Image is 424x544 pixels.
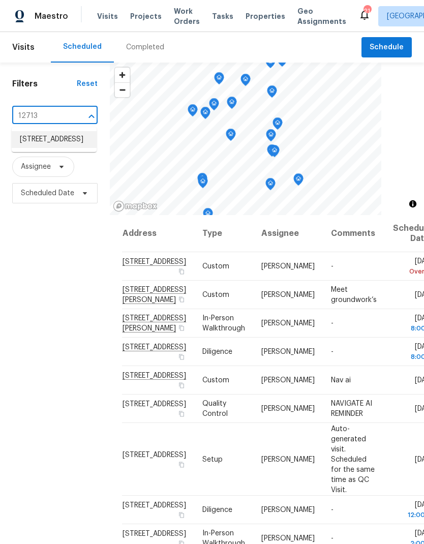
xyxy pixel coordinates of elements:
span: Diligence [202,348,232,355]
button: Zoom out [115,82,130,97]
button: Schedule [361,37,412,58]
input: Search for an address... [12,108,69,124]
th: Comments [323,215,385,252]
div: Map marker [269,145,280,161]
button: Copy Address [177,352,186,361]
span: - [331,263,334,270]
a: Mapbox homepage [113,200,158,212]
span: Setup [202,456,223,463]
span: Maestro [35,11,68,21]
div: Scheduled [63,42,102,52]
button: Copy Address [177,510,186,520]
div: Map marker [188,104,198,120]
div: Map marker [198,176,208,192]
div: Map marker [214,72,224,88]
div: Map marker [267,85,277,101]
div: Reset [77,79,98,89]
button: Copy Address [177,295,186,304]
span: Auto-generated visit. Scheduled for the same time as QC Visit. [331,425,375,493]
div: Map marker [266,129,276,145]
span: [PERSON_NAME] [261,506,315,513]
span: - [331,506,334,513]
div: Map marker [200,107,210,123]
span: NAVIGATE AI REMINDER [331,400,372,417]
canvas: Map [110,63,381,215]
span: [STREET_ADDRESS] [123,401,186,408]
span: [PERSON_NAME] [261,405,315,412]
span: - [331,535,334,542]
div: Map marker [203,208,213,224]
span: Custom [202,377,229,384]
button: Close [84,109,99,124]
button: Copy Address [177,409,186,418]
span: [STREET_ADDRESS] [123,530,186,537]
span: Visits [97,11,118,21]
span: [PERSON_NAME] [261,535,315,542]
span: Properties [246,11,285,21]
div: Map marker [240,74,251,89]
span: Nav ai [331,377,351,384]
span: In-Person Walkthrough [202,315,245,332]
li: [STREET_ADDRESS] [12,131,97,148]
span: Schedule [370,41,404,54]
button: Zoom in [115,68,130,82]
span: Zoom out [115,83,130,97]
div: Map marker [265,178,276,194]
div: Map marker [293,173,304,189]
div: Map marker [197,173,207,189]
span: Assignee [21,162,51,172]
span: Scheduled Date [21,188,74,198]
span: - [331,348,334,355]
span: [STREET_ADDRESS] [123,451,186,458]
span: Custom [202,291,229,298]
span: - [331,320,334,327]
span: Work Orders [174,6,200,26]
span: Diligence [202,506,232,513]
span: Meet groundwork’s [331,286,377,304]
button: Copy Address [177,460,186,469]
div: Completed [126,42,164,52]
div: Map marker [227,97,237,112]
th: Address [122,215,194,252]
span: Quality Control [202,400,228,417]
div: Map marker [226,129,236,144]
div: Map marker [272,117,283,133]
h1: Filters [12,79,77,89]
span: [PERSON_NAME] [261,348,315,355]
div: Map marker [209,98,219,114]
th: Type [194,215,253,252]
span: [PERSON_NAME] [261,377,315,384]
span: Custom [202,263,229,270]
span: [PERSON_NAME] [261,456,315,463]
th: Assignee [253,215,323,252]
span: Projects [130,11,162,21]
div: Map marker [267,144,277,160]
span: Toggle attribution [410,198,416,209]
span: [PERSON_NAME] [261,263,315,270]
span: [STREET_ADDRESS] [123,502,186,509]
div: 21 [364,6,371,16]
span: Tasks [212,13,233,20]
span: Visits [12,36,35,58]
span: [PERSON_NAME] [261,291,315,298]
button: Copy Address [177,381,186,390]
button: Copy Address [177,267,186,276]
span: Geo Assignments [297,6,346,26]
button: Copy Address [177,323,186,333]
button: Toggle attribution [407,198,419,210]
span: [PERSON_NAME] [261,320,315,327]
div: Map marker [265,56,276,72]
